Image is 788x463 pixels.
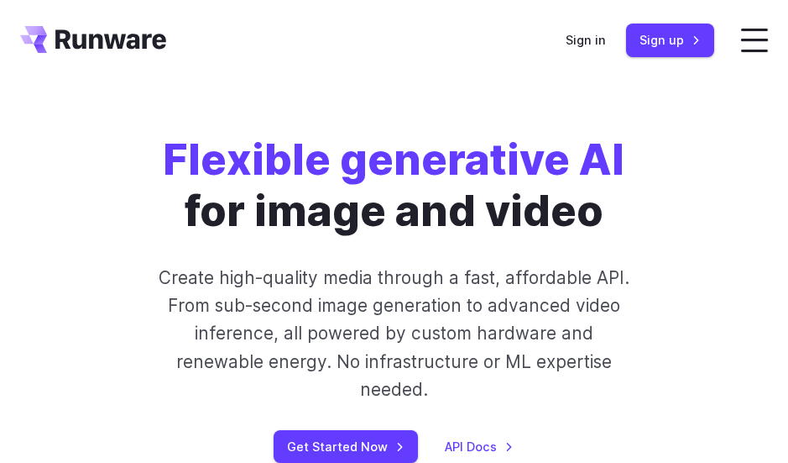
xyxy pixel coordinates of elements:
p: Create high-quality media through a fast, affordable API. From sub-second image generation to adv... [154,264,633,403]
a: Sign up [626,24,714,56]
a: Sign in [566,30,606,50]
a: Go to / [20,26,166,53]
a: API Docs [445,437,514,456]
h1: for image and video [163,134,624,237]
a: Get Started Now [274,430,418,463]
strong: Flexible generative AI [163,134,624,185]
